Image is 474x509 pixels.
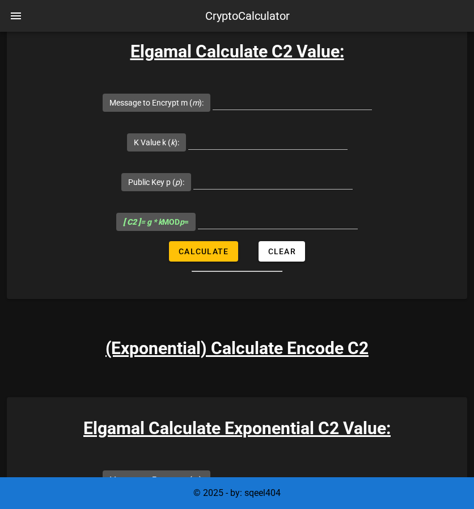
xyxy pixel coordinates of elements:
[175,178,180,187] i: p
[134,137,179,148] label: K Value k ( ):
[192,98,199,107] i: m
[180,217,184,226] i: p
[192,475,199,484] i: m
[123,217,162,226] i: = g * k
[169,241,238,262] button: Calculate
[123,217,189,226] span: MOD =
[109,474,204,485] label: Message to Encrypt m ( ):
[205,7,290,24] div: CryptoCalculator
[128,176,184,188] label: Public Key p ( ):
[178,247,228,256] span: Calculate
[2,2,29,30] button: nav-menu-toggle
[109,97,204,108] label: Message to Encrypt m ( ):
[7,39,467,64] h3: Elgamal Calculate C2 Value:
[268,247,296,256] span: Clear
[105,335,369,361] h3: (Exponential) Calculate Encode C2
[259,241,305,262] button: Clear
[123,217,141,226] b: [ C2 ]
[171,138,175,147] i: k
[193,487,281,498] span: © 2025 - by: sqeel404
[7,415,467,441] h3: Elgamal Calculate Exponential C2 Value:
